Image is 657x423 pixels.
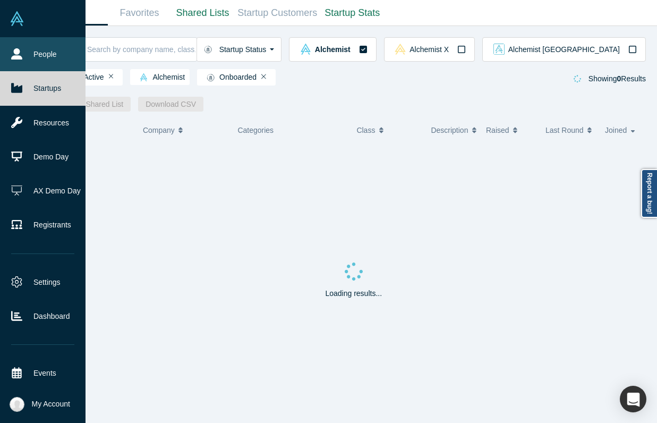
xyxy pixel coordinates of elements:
[356,119,414,141] button: Class
[10,11,24,26] img: Alchemist Vault Logo
[431,119,475,141] button: Description
[109,73,114,80] button: Remove Filter
[315,46,351,53] span: Alchemist
[325,288,382,299] p: Loading results...
[197,37,282,62] button: Startup Status
[261,73,266,80] button: Remove Filter
[237,126,274,134] span: Categories
[86,37,197,62] input: Search by company name, class, customer, one-liner or category
[140,73,148,81] img: alchemist Vault Logo
[641,169,657,218] a: Report a bug!
[356,119,375,141] span: Class
[617,74,621,83] strong: 0
[289,37,376,62] button: alchemist Vault LogoAlchemist
[171,1,234,26] a: Shared Lists
[234,1,321,26] a: Startup Customers
[143,119,175,141] span: Company
[321,1,384,26] a: Startup Stats
[486,119,509,141] span: Raised
[138,97,203,112] button: Download CSV
[108,1,171,26] a: Favorites
[66,73,104,82] span: Active
[545,119,584,141] span: Last Round
[431,119,468,141] span: Description
[395,44,406,55] img: alchemistx Vault Logo
[10,397,70,412] button: My Account
[207,73,215,82] img: Startup status
[409,46,449,53] span: Alchemist X
[493,44,505,55] img: alchemist_aj Vault Logo
[204,45,212,54] img: Startup status
[508,46,620,53] span: Alchemist [GEOGRAPHIC_DATA]
[486,119,534,141] button: Raised
[10,397,24,412] img: Katinka Harsányi's Account
[32,399,70,410] span: My Account
[482,37,646,62] button: alchemist_aj Vault LogoAlchemist [GEOGRAPHIC_DATA]
[545,119,594,141] button: Last Round
[384,37,475,62] button: alchemistx Vault LogoAlchemist X
[605,119,638,141] button: Joined
[143,119,221,141] button: Company
[135,73,185,82] span: Alchemist
[605,119,627,141] span: Joined
[62,97,131,112] button: New Shared List
[300,44,311,55] img: alchemist Vault Logo
[588,74,646,83] span: Showing Results
[202,73,257,82] span: Onboarded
